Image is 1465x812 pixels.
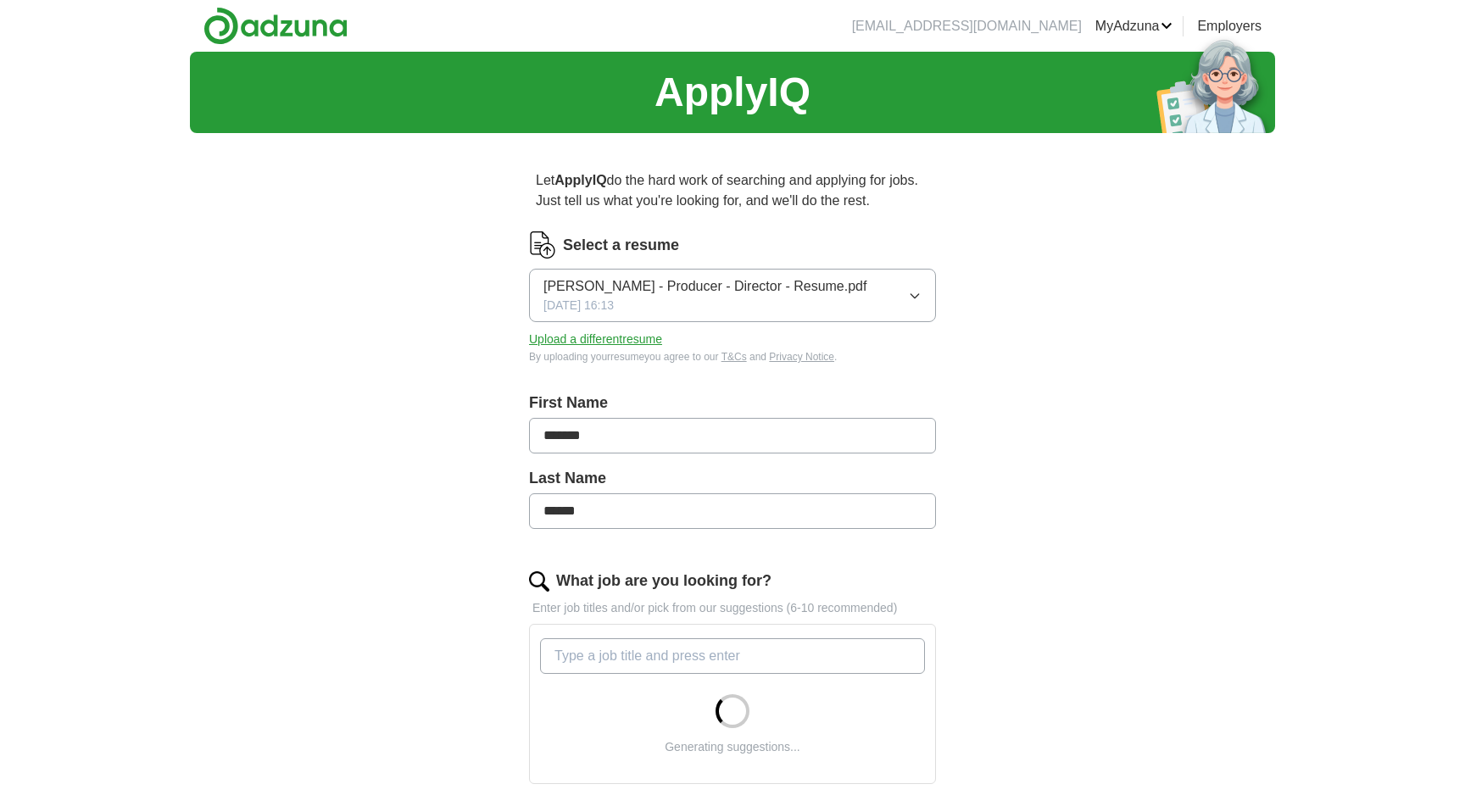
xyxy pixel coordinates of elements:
strong: ApplyIQ [554,173,606,187]
p: Enter job titles and/or pick from our suggestions (6-10 recommended) [529,599,936,617]
button: [PERSON_NAME] - Producer - Director - Resume.pdf[DATE] 16:13 [529,269,936,322]
a: T&Cs [721,351,747,363]
span: [PERSON_NAME] - Producer - Director - Resume.pdf [543,276,866,297]
img: Adzuna logo [203,7,348,45]
img: search.png [529,571,549,592]
div: Generating suggestions... [665,738,800,756]
label: First Name [529,392,936,414]
img: CV Icon [529,231,556,259]
h1: ApplyIQ [655,62,810,123]
input: Type a job title and press enter [540,638,925,674]
button: Upload a differentresume [529,331,662,348]
a: Employers [1197,16,1262,36]
label: Select a resume [563,234,679,257]
label: What job are you looking for? [556,570,771,592]
li: [EMAIL_ADDRESS][DOMAIN_NAME] [852,16,1082,36]
div: By uploading your resume you agree to our and . [529,349,936,364]
label: Last Name [529,467,936,490]
p: Let do the hard work of searching and applying for jobs. Just tell us what you're looking for, an... [529,164,936,218]
span: [DATE] 16:13 [543,297,614,314]
a: MyAdzuna [1095,16,1173,36]
a: Privacy Notice [769,351,834,363]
